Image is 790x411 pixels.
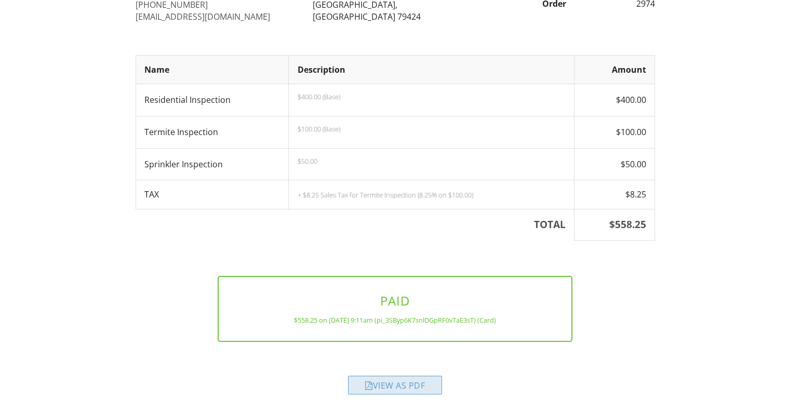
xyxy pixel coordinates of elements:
[235,316,555,324] div: $558.25 on [DATE] 9:11am (pi_3SByp6K7snlDGpRF0vTaE3sT) (Card)
[297,191,566,199] div: + $8.25 Sales Tax for Termite Inspection (8.25% on $100.00)
[574,55,654,84] th: Amount
[574,116,654,148] td: $100.00
[348,382,442,393] a: View as PDF
[144,94,231,105] span: Residential Inspection
[136,55,289,84] th: Name
[297,125,566,133] p: $100.00 (Base)
[144,158,223,170] span: Sprinkler Inspection
[136,180,289,209] td: TAX
[297,92,566,101] p: $400.00 (Base)
[144,126,218,138] span: Termite Inspection
[136,11,270,22] a: [EMAIL_ADDRESS][DOMAIN_NAME]
[136,209,574,240] th: TOTAL
[297,157,566,165] p: $50.00
[574,84,654,116] td: $400.00
[289,55,574,84] th: Description
[574,209,654,240] th: $558.25
[348,376,442,394] div: View as PDF
[574,148,654,180] td: $50.00
[574,180,654,209] td: $8.25
[235,294,555,308] h3: PAID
